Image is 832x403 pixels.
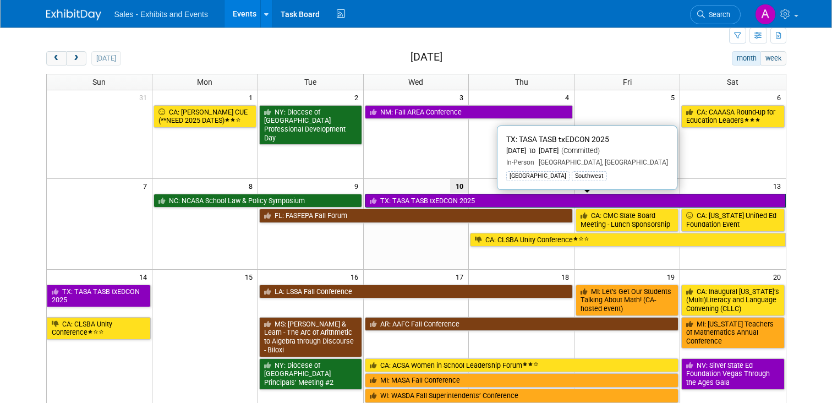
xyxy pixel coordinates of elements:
[349,270,363,284] span: 16
[259,317,362,357] a: MS: [PERSON_NAME] & Learn - The Arc of Arithmetic to Algebra through Discourse - Biloxi
[623,78,632,86] span: Fri
[365,105,573,119] a: NM: Fall AREA Conference
[410,51,442,63] h2: [DATE]
[732,51,761,66] button: month
[515,78,528,86] span: Thu
[705,10,730,19] span: Search
[304,78,316,86] span: Tue
[365,373,679,388] a: MI: MASA Fall Conference
[365,317,679,331] a: AR: AAFC Fall Conference
[138,90,152,104] span: 31
[408,78,423,86] span: Wed
[142,179,152,193] span: 7
[244,270,258,284] span: 15
[506,146,668,156] div: [DATE] to [DATE]
[353,179,363,193] span: 9
[46,51,67,66] button: prev
[755,4,776,25] img: Ale Gonzalez
[572,171,607,181] div: Southwest
[470,233,785,247] a: CA: CLSBA Unity Conference
[259,105,362,145] a: NY: Diocese of [GEOGRAPHIC_DATA] Professional Development Day
[576,209,678,231] a: CA: CMC State Board Meeting - Lunch Sponsorship
[560,270,574,284] span: 18
[666,270,680,284] span: 19
[92,78,106,86] span: Sun
[91,51,121,66] button: [DATE]
[197,78,212,86] span: Mon
[681,209,784,231] a: CA: [US_STATE] Unified Ed Foundation Event
[670,90,680,104] span: 5
[576,285,678,316] a: MI: Let’s Get Our Students Talking About Math! (CA-hosted event)
[47,317,151,340] a: CA: CLSBA Unity Conference
[154,105,256,128] a: CA: [PERSON_NAME] CUE (**NEED 2025 DATES)
[365,194,786,208] a: TX: TASA TASB txEDCON 2025
[248,179,258,193] span: 8
[534,159,668,166] span: [GEOGRAPHIC_DATA], [GEOGRAPHIC_DATA]
[681,317,784,348] a: MI: [US_STATE] Teachers of Mathematics Annual Conference
[727,78,738,86] span: Sat
[365,389,679,403] a: WI: WASDA Fall Superintendents’ Conference
[365,358,679,373] a: CA: ACSA Women in School Leadership Forum
[353,90,363,104] span: 2
[772,179,786,193] span: 13
[154,194,362,208] a: NC: NCASA School Law & Policy Symposium
[259,285,573,299] a: LA: LSSA Fall Conference
[46,9,101,20] img: ExhibitDay
[259,358,362,390] a: NY: Diocese of [GEOGRAPHIC_DATA] Principals’ Meeting #2
[690,5,741,24] a: Search
[681,285,784,316] a: CA: Inaugural [US_STATE]’s (Multi)Literacy and Language Convening (CLLC)
[776,90,786,104] span: 6
[760,51,786,66] button: week
[506,171,570,181] div: [GEOGRAPHIC_DATA]
[114,10,208,19] span: Sales - Exhibits and Events
[450,179,468,193] span: 10
[506,159,534,166] span: In-Person
[772,270,786,284] span: 20
[259,209,573,223] a: FL: FASFEPA Fall Forum
[138,270,152,284] span: 14
[564,90,574,104] span: 4
[458,90,468,104] span: 3
[455,270,468,284] span: 17
[248,90,258,104] span: 1
[681,105,784,128] a: CA: CAAASA Round-up for Education Leaders
[506,135,609,144] span: TX: TASA TASB txEDCON 2025
[681,358,784,390] a: NV: Silver State Ed Foundation Vegas Through the Ages Gala
[47,285,151,307] a: TX: TASA TASB txEDCON 2025
[559,146,600,155] span: (Committed)
[66,51,86,66] button: next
